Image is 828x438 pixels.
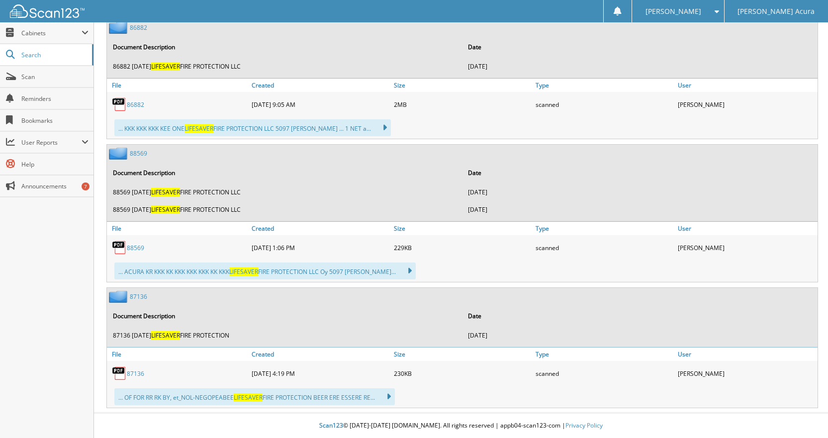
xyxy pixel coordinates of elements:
[151,205,180,214] span: LIFESAVER
[675,363,818,383] div: [PERSON_NAME]
[645,8,701,14] span: [PERSON_NAME]
[94,414,828,438] div: © [DATE]-[DATE] [DOMAIN_NAME]. All rights reserved | appb04-scan123-com |
[533,79,675,92] a: Type
[391,238,534,258] div: 229KB
[675,348,818,361] a: User
[249,348,391,361] a: Created
[127,100,144,109] a: 86882
[184,124,213,133] span: LIFESAVER
[675,94,818,114] div: [PERSON_NAME]
[533,348,675,361] a: Type
[151,62,180,71] span: LIFESAVER
[108,327,462,344] td: 87136 [DATE] FIRE PROTECTION
[21,182,89,190] span: Announcements
[112,97,127,112] img: PDF.png
[249,79,391,92] a: Created
[463,37,817,57] th: Date
[249,238,391,258] div: [DATE] 1:06 PM
[391,363,534,383] div: 230KB
[249,363,391,383] div: [DATE] 4:19 PM
[107,222,249,235] a: File
[108,184,462,200] td: 88569 [DATE] FIRE PROTECTION LLC
[112,366,127,381] img: PDF.png
[114,119,391,136] div: ... KKK KKK KKK KEE ONE FIRE PROTECTION LLC 5097 [PERSON_NAME] ... 1 NET a...
[737,8,815,14] span: [PERSON_NAME] Acura
[229,267,258,276] span: LIFESAVER
[391,222,534,235] a: Size
[21,116,89,125] span: Bookmarks
[391,79,534,92] a: Size
[114,263,416,279] div: ... ACURA KR KKK KK KKK KKK KKK KK KKK FIRE PROTECTION LLC Oy 5097 [PERSON_NAME]...
[463,58,817,75] td: [DATE]
[533,363,675,383] div: scanned
[391,348,534,361] a: Size
[21,94,89,103] span: Reminders
[151,331,180,340] span: LIFESAVER
[108,163,462,183] th: Document Description
[463,306,817,326] th: Date
[21,73,89,81] span: Scan
[249,222,391,235] a: Created
[109,147,130,160] img: folder2.png
[234,393,263,402] span: LIFESAVER
[108,201,462,218] td: 88569 [DATE] FIRE PROTECTION LLC
[130,23,147,32] a: 86882
[130,292,147,301] a: 87136
[249,94,391,114] div: [DATE] 9:05 AM
[675,238,818,258] div: [PERSON_NAME]
[127,244,144,252] a: 88569
[21,160,89,169] span: Help
[109,21,130,34] img: folder2.png
[107,348,249,361] a: File
[21,29,82,37] span: Cabinets
[112,240,127,255] img: PDF.png
[21,138,82,147] span: User Reports
[21,51,87,59] span: Search
[107,79,249,92] a: File
[675,222,818,235] a: User
[565,421,603,430] a: Privacy Policy
[114,388,395,405] div: ... OF FOR RR RK BY, et_NOL-NEGOPEABEE FIRE PROTECTION BEER ERE ESSERE RE...
[391,94,534,114] div: 2MB
[675,79,818,92] a: User
[533,222,675,235] a: Type
[109,290,130,303] img: folder2.png
[108,37,462,57] th: Document Description
[108,306,462,326] th: Document Description
[82,182,90,190] div: 7
[463,184,817,200] td: [DATE]
[127,369,144,378] a: 87136
[151,188,180,196] span: LIFESAVER
[130,149,147,158] a: 88569
[533,238,675,258] div: scanned
[533,94,675,114] div: scanned
[319,421,343,430] span: Scan123
[108,58,462,75] td: 86882 [DATE] FIRE PROTECTION LLC
[10,4,85,18] img: scan123-logo-white.svg
[463,201,817,218] td: [DATE]
[463,327,817,344] td: [DATE]
[463,163,817,183] th: Date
